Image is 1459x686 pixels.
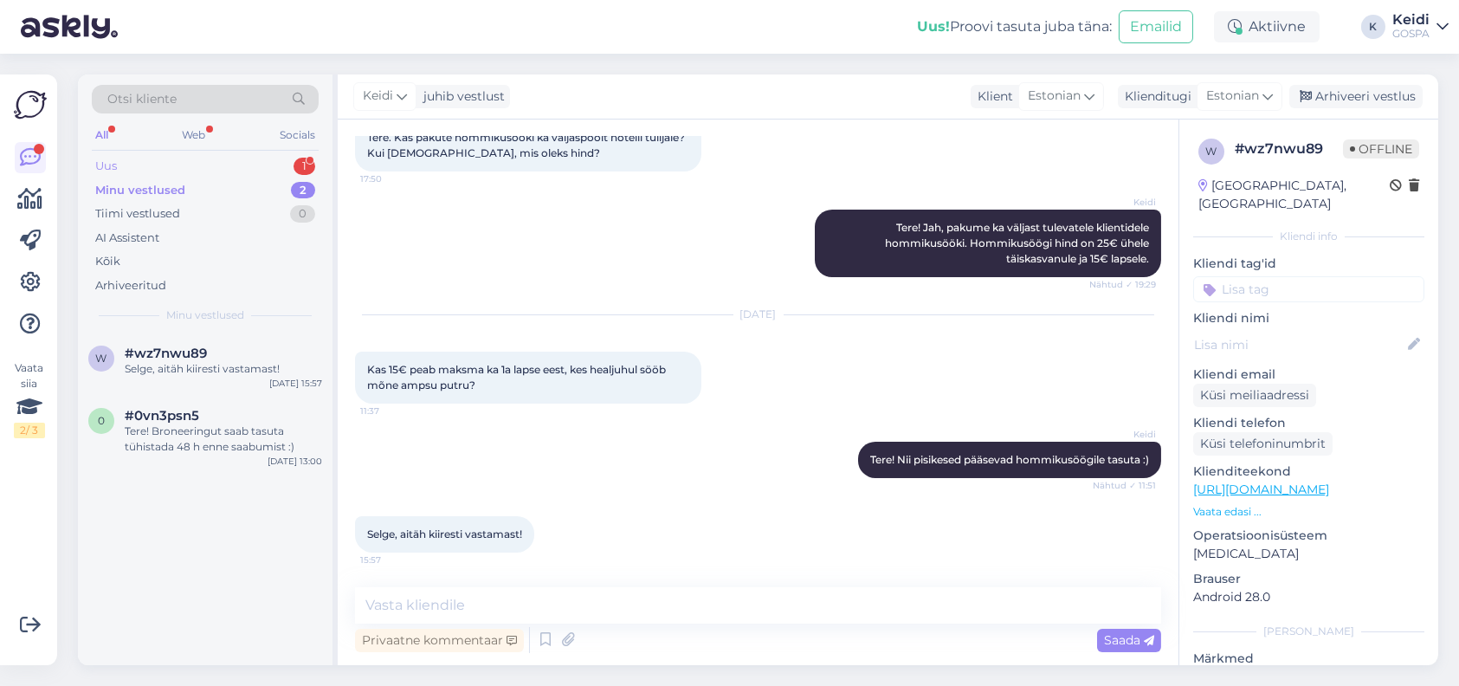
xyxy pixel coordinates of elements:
[1193,255,1424,273] p: Kliendi tag'id
[1193,229,1424,244] div: Kliendi info
[416,87,505,106] div: juhib vestlust
[355,307,1161,322] div: [DATE]
[360,404,425,417] span: 11:37
[95,230,159,247] div: AI Assistent
[166,307,244,323] span: Minu vestlused
[290,205,315,223] div: 0
[367,363,668,392] span: Kas 15€ peab maksma ka 1a lapse eest, kes healjuhul sööb mõne ampsu putru?
[276,124,319,146] div: Socials
[870,453,1149,466] span: Tere! Nii pisikesed pääsevad hommikusöögile tasuta :)
[363,87,393,106] span: Keidi
[1193,588,1424,606] p: Android 28.0
[96,352,107,365] span: w
[1214,11,1320,42] div: Aktiivne
[125,346,207,361] span: #wz7nwu89
[125,408,199,424] span: #0vn3psn5
[1193,650,1424,668] p: Märkmed
[1193,624,1424,639] div: [PERSON_NAME]
[917,18,950,35] b: Uus!
[125,424,322,455] div: Tere! Broneeringut saab tasuta tühistada 48 h enne saabumist :)
[1198,177,1390,213] div: [GEOGRAPHIC_DATA], [GEOGRAPHIC_DATA]
[1193,545,1424,563] p: [MEDICAL_DATA]
[98,414,105,427] span: 0
[1193,366,1424,384] p: Kliendi email
[360,553,425,566] span: 15:57
[1206,145,1217,158] span: w
[1193,384,1316,407] div: Küsi meiliaadressi
[917,16,1112,37] div: Proovi tasuta juba täna:
[291,182,315,199] div: 2
[360,172,425,185] span: 17:50
[1193,276,1424,302] input: Lisa tag
[269,377,322,390] div: [DATE] 15:57
[1028,87,1081,106] span: Estonian
[1193,482,1329,497] a: [URL][DOMAIN_NAME]
[1193,463,1424,481] p: Klienditeekond
[971,87,1013,106] div: Klient
[95,205,180,223] div: Tiimi vestlused
[1091,479,1156,492] span: Nähtud ✓ 11:51
[885,221,1152,265] span: Tere! Jah, pakume ka väljast tulevatele klientidele hommikusööki. Hommikusöögi hind on 25€ ühele ...
[14,360,45,438] div: Vaata siia
[1289,85,1423,108] div: Arhiveeri vestlus
[1091,196,1156,209] span: Keidi
[14,423,45,438] div: 2 / 3
[1089,278,1156,291] span: Nähtud ✓ 19:29
[1193,570,1424,588] p: Brauser
[1206,87,1259,106] span: Estonian
[1194,335,1404,354] input: Lisa nimi
[1119,10,1193,43] button: Emailid
[179,124,210,146] div: Web
[1193,504,1424,520] p: Vaata edasi ...
[1193,309,1424,327] p: Kliendi nimi
[92,124,112,146] div: All
[14,88,47,121] img: Askly Logo
[1343,139,1419,159] span: Offline
[1193,414,1424,432] p: Kliendi telefon
[125,361,322,377] div: Selge, aitäh kiiresti vastamast!
[95,182,185,199] div: Minu vestlused
[367,527,522,540] span: Selge, aitäh kiiresti vastamast!
[1118,87,1191,106] div: Klienditugi
[268,455,322,468] div: [DATE] 13:00
[95,253,120,270] div: Kõik
[1361,15,1385,39] div: K
[294,158,315,175] div: 1
[1392,13,1449,41] a: KeidiGOSPA
[1193,527,1424,545] p: Operatsioonisüsteem
[1091,428,1156,441] span: Keidi
[1104,632,1154,648] span: Saada
[1392,13,1430,27] div: Keidi
[355,629,524,652] div: Privaatne kommentaar
[1235,139,1343,159] div: # wz7nwu89
[95,277,166,294] div: Arhiveeritud
[1193,432,1333,456] div: Küsi telefoninumbrit
[107,90,177,108] span: Otsi kliente
[95,158,117,175] div: Uus
[1392,27,1430,41] div: GOSPA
